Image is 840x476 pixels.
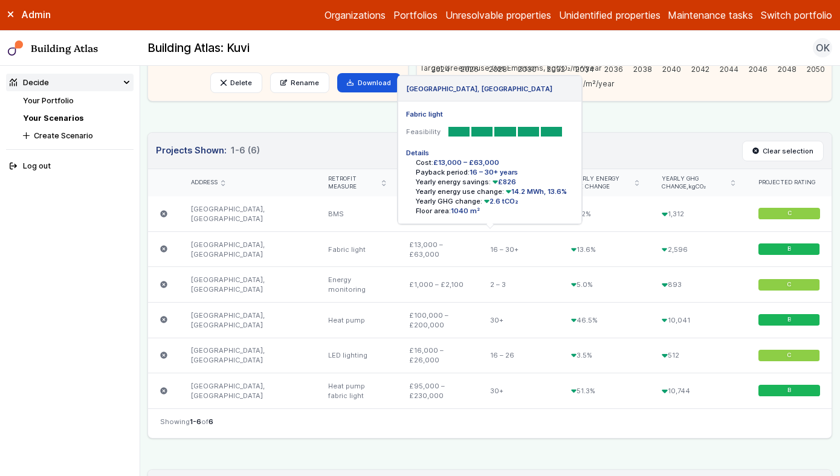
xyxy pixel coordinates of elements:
div: Heat pump [317,302,398,338]
div: 2,596 [650,231,746,267]
span: 1-6 (6) [231,144,260,157]
span: 6 [208,417,213,426]
a: Organizations [325,8,386,22]
div: £13,000 – £63,000 [398,231,479,267]
li: Cost: [416,158,574,167]
div: Projected rating [758,179,820,187]
span: 1-6 [190,417,201,426]
span: Retrofit measure [328,175,378,191]
h5: Details [406,148,574,158]
tspan: 2046 [749,64,767,73]
span: 1040 m² [451,207,480,215]
a: [GEOGRAPHIC_DATA], [GEOGRAPHIC_DATA] [191,346,265,364]
div: 3.5% [560,338,650,373]
li: Payback period: [416,167,574,177]
div: £95,000 – £230,000 [398,373,479,408]
div: Heat pump fabric light [317,373,398,408]
a: [GEOGRAPHIC_DATA], [GEOGRAPHIC_DATA] [191,240,265,259]
button: OK [813,38,832,57]
a: [GEOGRAPHIC_DATA], [GEOGRAPHIC_DATA] [191,205,265,223]
a: Rename [270,72,330,93]
a: Portfolios [393,8,438,22]
div: £16,000 – £26,000 [398,338,479,373]
tspan: 2036 [604,64,623,73]
button: Create Scenario [19,127,134,144]
span: kgCO₂ [688,183,706,190]
div: 51.3% [560,373,650,408]
span: Yearly GHG change, [662,175,727,191]
li: Yearly GHG change: [416,196,574,206]
a: [GEOGRAPHIC_DATA], [GEOGRAPHIC_DATA] [191,311,265,329]
dt: Feasibility [406,127,441,137]
span: Showing of [160,417,213,426]
button: Log out [6,158,134,175]
div: 16 – 30+ [479,231,560,267]
span: OK [816,40,830,55]
h3: Projects Shown: [156,144,259,157]
h2: Building Atlas: Kuvi [147,40,250,56]
a: [GEOGRAPHIC_DATA], [GEOGRAPHIC_DATA] [191,382,265,400]
div: 30+ [479,302,560,338]
div: 5.0% [560,267,650,303]
summary: Decide [6,74,134,91]
tspan: 2024 [431,64,450,73]
span: 14.2 MWh, 13.6% [504,187,567,196]
span: B [787,245,791,253]
div: 30+ [479,373,560,408]
tspan: 2044 [720,64,739,73]
div: 7.2% [560,196,650,231]
a: Your Scenarios [23,114,83,123]
div: 1,312 [650,196,746,231]
span: B [787,387,791,395]
span: 2.6 tCO₂ [482,197,519,205]
div: LED lighting [317,338,398,373]
tspan: 2032 [547,64,565,73]
div: 893 [650,267,746,303]
span: C [787,210,791,218]
div: Decide [10,77,49,88]
a: Maintenance tasks [668,8,753,22]
div: Fabric light [317,231,398,267]
span: Yearly energy use change [571,175,631,191]
div: 10,041 [650,302,746,338]
tspan: 2030 [518,64,537,73]
span: B [787,316,791,324]
a: Download [337,73,401,92]
span: £13,000 – £63,000 [433,158,499,167]
tspan: 2026 [460,64,479,73]
span: Address [191,179,218,187]
span: £826 [491,178,517,186]
div: £100,000 – £200,000 [398,302,479,338]
tspan: 2042 [691,64,709,73]
a: Your Portfolio [23,96,74,105]
tspan: 2048 [778,64,796,73]
tspan: 2028 [489,64,508,73]
li: Yearly energy savings: [416,177,574,187]
div: Energy monitoring [317,267,398,303]
div: 10,744 [650,373,746,408]
a: Unidentified properties [559,8,661,22]
a: Unresolvable properties [445,8,551,22]
tspan: 2050 [807,64,825,73]
div: 13.6% [560,231,650,267]
span: C [787,281,791,289]
tspan: 2038 [633,64,652,73]
div: 512 [650,338,746,373]
button: Delete [210,72,262,93]
div: £1,000 – £2,100 [398,267,479,303]
li: Floor area: [416,206,574,216]
button: Clear selection [742,141,824,161]
a: [GEOGRAPHIC_DATA], [GEOGRAPHIC_DATA] [191,275,265,294]
button: Switch portfolio [761,8,832,22]
tspan: 2040 [662,64,681,73]
span: 16 – 30+ years [470,168,518,176]
img: main-0bbd2752.svg [8,40,24,56]
div: BMS [317,196,398,231]
li: Yearly energy use change: [416,187,574,196]
span: C [787,352,791,359]
div: 46.5% [560,302,650,338]
tspan: 2034 [576,64,595,73]
div: 2 – 3 [479,267,560,303]
nav: Table navigation [148,408,832,438]
div: 16 – 26 [479,338,560,373]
